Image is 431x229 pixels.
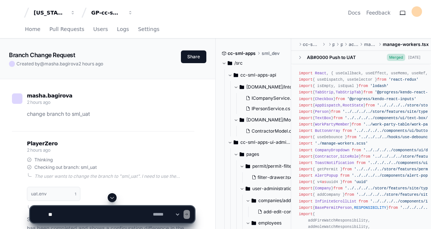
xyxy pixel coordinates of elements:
[299,84,313,88] span: import
[299,135,313,139] span: import
[315,109,329,114] span: Person
[336,90,361,95] span: TabStripTab
[234,60,243,66] span: /src
[262,50,280,56] span: sml_dev
[234,71,238,80] svg: Directory
[27,141,58,146] span: PlayerZero
[340,173,350,178] span: from
[299,116,313,120] span: import
[252,106,290,112] span: IPersonService.cs
[370,84,388,88] span: 'lodash'
[347,135,357,139] span: from
[342,167,352,171] span: from
[25,21,40,38] a: Home
[366,9,391,16] button: Feedback
[34,157,53,163] span: Thinking
[34,173,194,179] div: The user wants to change the branch to "sml_uat". I need to use the checkout_branch function to s...
[333,186,343,191] span: from
[240,150,244,159] svg: Directory
[91,9,123,16] div: GP-cc-sml-apps
[299,122,313,127] span: import
[299,148,313,152] span: import
[34,9,66,16] div: [US_STATE] Pacific
[243,93,296,103] button: ICompanyService.cs
[228,69,292,81] button: cc-sml-apps-api
[243,126,294,136] button: ContractorModel.cs
[16,61,103,67] span: Created by
[299,180,313,184] span: import
[315,71,326,75] span: React
[78,61,103,66] span: 2 hours ago
[315,148,349,152] span: CompanyDropdown
[44,61,78,66] span: masha.bagirova
[299,192,313,197] span: import
[299,141,313,146] span: import
[138,21,159,38] a: Settings
[258,174,292,180] span: filter-drawer.tsx
[342,103,363,108] span: RootState
[228,59,232,68] svg: Directory
[27,187,80,201] button: uat.env1
[228,136,292,148] button: cc-sml-apps-ui-admin/src
[359,84,368,88] span: from
[240,160,304,172] button: permit/permit-filter
[345,192,354,197] span: from
[299,71,313,75] span: import
[117,27,129,31] span: Logs
[342,180,352,184] span: from
[234,148,298,160] button: pages
[341,41,343,47] span: permit
[31,192,47,196] h1: uat.env
[342,129,352,133] span: from
[40,61,44,66] span: @
[240,115,244,124] svg: Directory
[315,173,338,178] span: AlertPopup
[389,77,419,82] span: 'react-redux'
[252,95,296,101] span: ICompanyService.cs
[181,50,206,63] button: Share
[252,128,294,134] span: ContractorModel.cs
[49,21,84,38] a: Pull Requests
[299,90,313,95] span: import
[352,122,361,127] span: from
[243,103,296,114] button: IPersonService.cs
[315,90,333,95] span: TabStrip
[352,148,361,152] span: from
[299,103,313,108] span: import
[117,21,129,38] a: Logs
[387,54,405,61] span: Merged
[315,141,368,146] span: './manage-workers.scss'
[9,51,76,59] app-text-character-animate: Branch Change Request
[307,55,356,61] div: AB#0000 Push to UAT
[315,103,340,108] span: AppDispatch
[228,50,256,56] span: cc-sml-apps
[315,116,331,120] span: TextBox
[349,41,358,47] span: active-screen
[75,191,76,197] span: 1
[93,27,108,31] span: Users
[364,41,377,47] span: manage-workers
[252,163,293,169] span: permit/permit-filter
[240,72,276,78] span: cc-sml-apps-api
[299,173,313,178] span: import
[332,41,335,47] span: pages
[249,172,299,183] button: filter-drawer.tsx
[246,117,298,123] span: [DOMAIN_NAME]/Models/Responses
[246,184,250,193] svg: Directory
[315,161,354,165] span: ToastNotification
[347,97,416,101] span: '@progress/kendo-react-inputs'
[234,138,238,147] svg: Directory
[299,77,313,82] span: import
[246,151,259,157] span: pages
[377,77,387,82] span: from
[315,129,340,133] span: ButtonArray
[299,186,313,191] span: import
[299,161,313,165] span: import
[340,154,358,159] span: SiteRole
[299,97,313,101] span: import
[383,41,429,47] span: manage-workers.tsx
[336,97,345,101] span: from
[88,6,136,19] button: GP-cc-sml-apps
[222,57,286,69] button: /src
[322,180,326,184] span: as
